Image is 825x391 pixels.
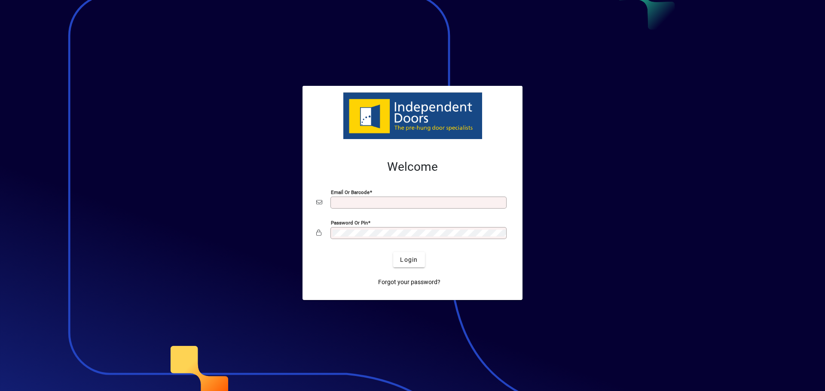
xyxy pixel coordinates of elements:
mat-label: Password or Pin [331,220,368,226]
h2: Welcome [316,160,509,174]
mat-label: Email or Barcode [331,189,370,195]
span: Forgot your password? [378,278,440,287]
button: Login [393,252,425,267]
span: Login [400,255,418,264]
a: Forgot your password? [375,274,444,290]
